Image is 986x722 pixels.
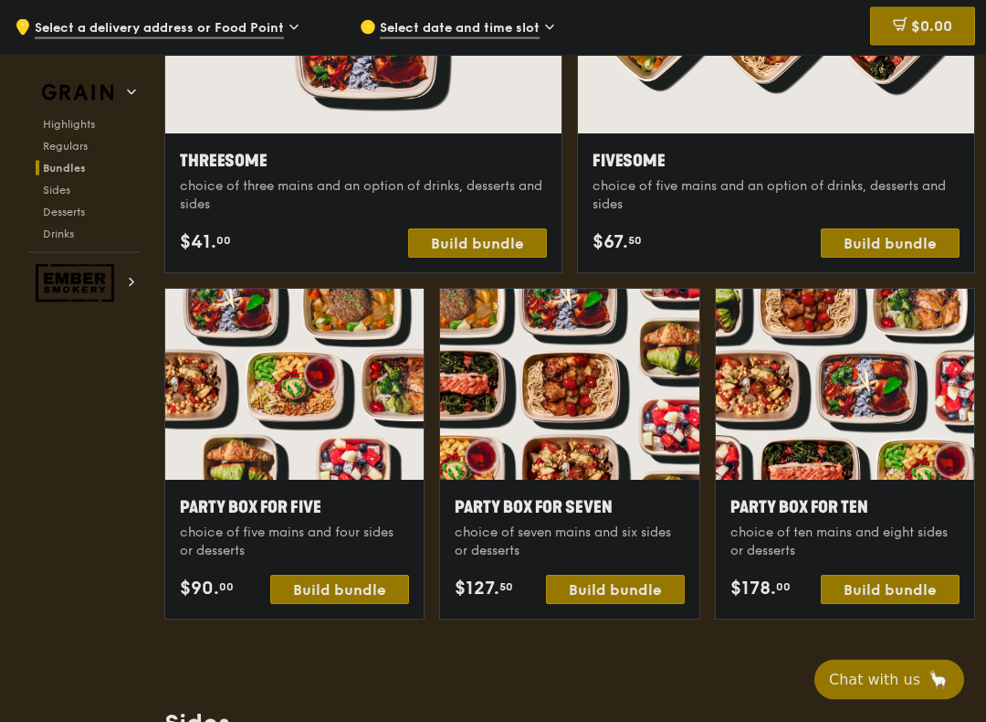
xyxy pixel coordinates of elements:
[270,576,409,605] div: Build bundle
[180,525,409,561] div: choice of five mains and four sides or desserts
[180,149,547,175] div: Threesome
[43,184,70,196] span: Sides
[35,19,284,39] span: Select a delivery address or Food Point
[216,234,231,249] span: 00
[455,576,499,603] span: $127.
[180,178,547,215] div: choice of three mains and an option of drinks, desserts and sides
[593,229,628,257] span: $67.
[928,669,949,691] span: 🦙
[593,178,960,215] div: choice of five mains and an option of drinks, desserts and sides
[43,228,74,240] span: Drinks
[546,576,685,605] div: Build bundle
[829,669,920,691] span: Chat with us
[36,264,120,303] img: Ember Smokery web logo
[730,525,960,561] div: choice of ten mains and eight sides or desserts
[180,229,216,257] span: $41.
[730,576,776,603] span: $178.
[180,576,219,603] span: $90.
[219,580,234,595] span: 00
[455,495,684,521] div: Party Box for Seven
[180,495,409,521] div: Party Box for Five
[43,162,86,175] span: Bundles
[730,495,960,521] div: Party Box for Ten
[380,19,540,39] span: Select date and time slot
[821,229,960,259] div: Build bundle
[408,229,547,259] div: Build bundle
[455,525,684,561] div: choice of seven mains and six sides or desserts
[911,17,952,35] span: $0.00
[628,234,642,249] span: 50
[43,118,95,131] span: Highlights
[43,206,85,218] span: Desserts
[814,660,964,700] button: Chat with us🦙
[821,576,960,605] div: Build bundle
[499,580,513,595] span: 50
[43,140,88,153] span: Regulars
[593,149,960,175] div: Fivesome
[36,77,120,110] img: Grain web logo
[776,580,791,595] span: 00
